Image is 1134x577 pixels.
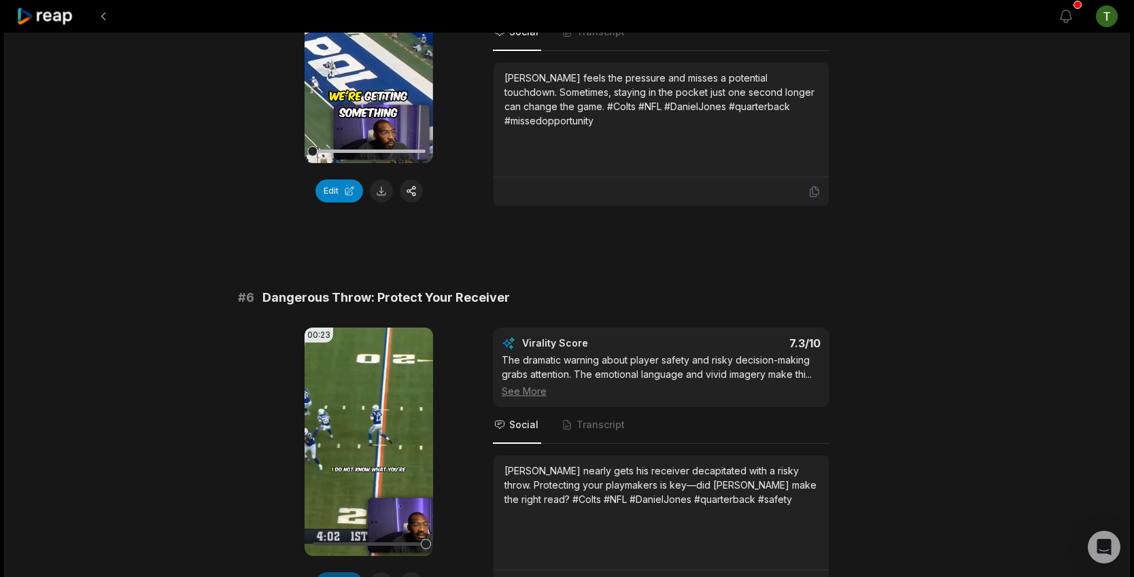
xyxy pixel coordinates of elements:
[262,288,510,307] span: Dangerous Throw: Protect Your Receiver
[502,384,821,398] div: See More
[238,288,254,307] span: # 6
[504,71,818,128] div: [PERSON_NAME] feels the pressure and misses a potential touchdown. Sometimes, staying in the pock...
[305,328,433,556] video: Your browser does not support mp4 format.
[509,418,538,432] span: Social
[502,353,821,398] div: The dramatic warning about player safety and risky decision-making grabs attention. The emotional...
[504,464,818,506] div: [PERSON_NAME] nearly gets his receiver decapitated with a risky throw. Protecting your playmakers...
[493,407,829,444] nav: Tabs
[315,179,363,203] button: Edit
[493,14,829,51] nav: Tabs
[675,336,821,350] div: 7.3 /10
[522,336,668,350] div: Virality Score
[1088,531,1120,563] div: Open Intercom Messenger
[577,418,625,432] span: Transcript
